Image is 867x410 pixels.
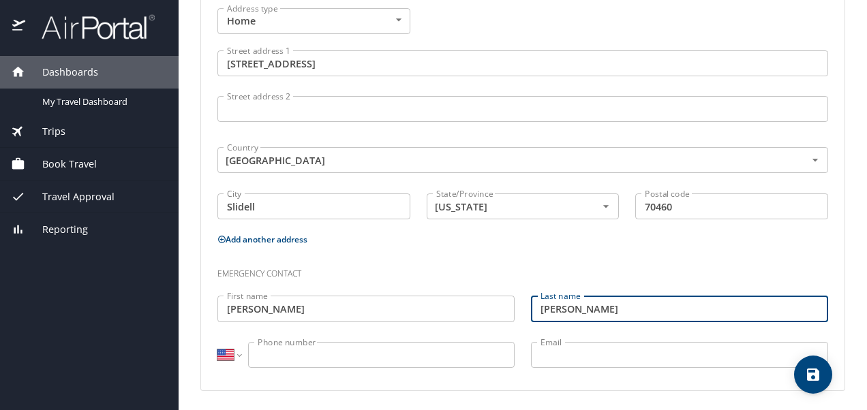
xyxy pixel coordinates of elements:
span: Dashboards [25,65,98,80]
h3: Emergency contact [217,259,828,282]
span: My Travel Dashboard [42,95,162,108]
button: save [794,356,832,394]
span: Book Travel [25,157,97,172]
span: Travel Approval [25,189,115,204]
button: Open [598,198,614,215]
span: Reporting [25,222,88,237]
div: Home [217,8,410,34]
button: Open [807,152,823,168]
img: icon-airportal.png [12,14,27,40]
button: Add another address [217,234,307,245]
img: airportal-logo.png [27,14,155,40]
span: Trips [25,124,65,139]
